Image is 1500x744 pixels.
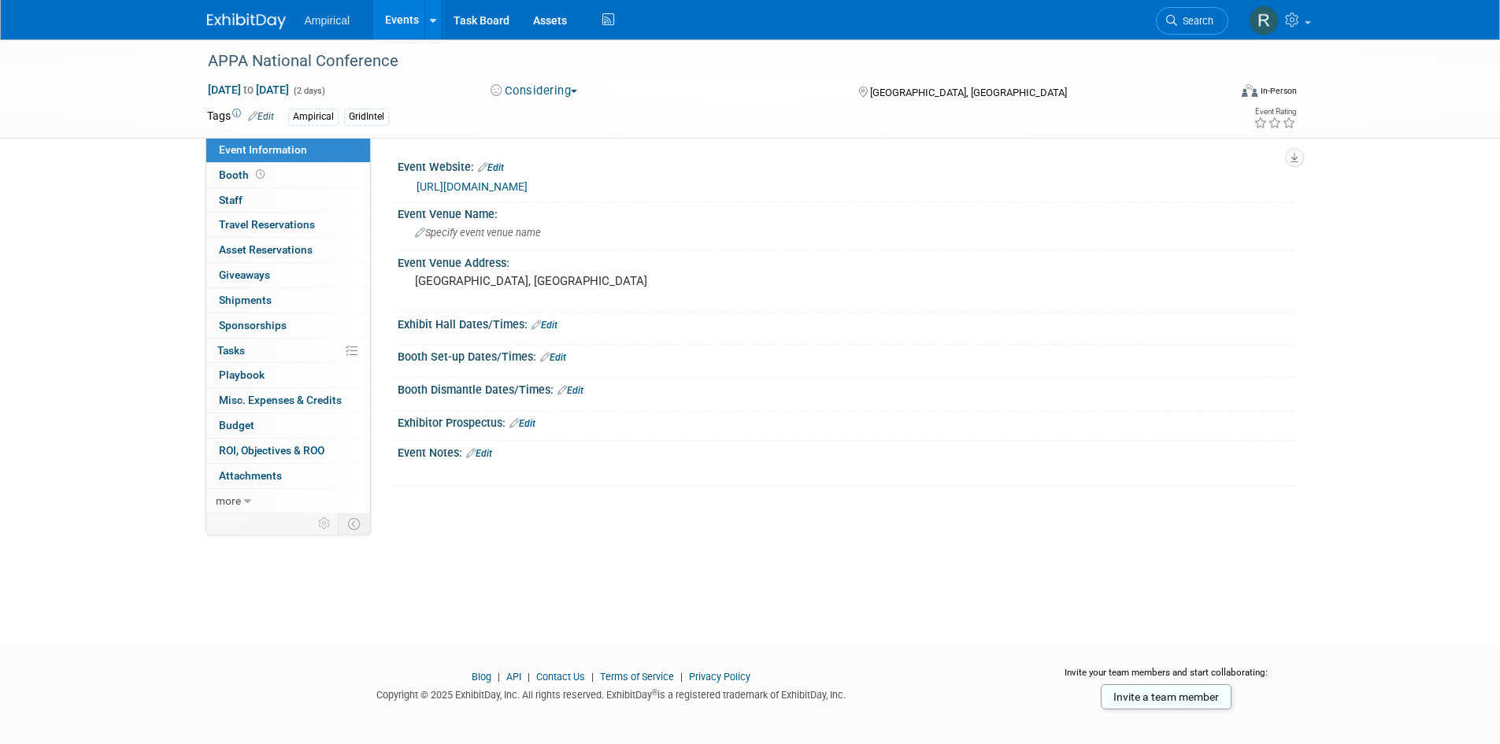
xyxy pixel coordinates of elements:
[338,513,370,534] td: Toggle Event Tabs
[472,671,491,683] a: Blog
[206,464,370,488] a: Attachments
[219,168,268,181] span: Booth
[219,143,307,156] span: Event Information
[1242,84,1257,97] img: Format-Inperson.png
[207,108,274,126] td: Tags
[292,86,325,96] span: (2 days)
[206,363,370,387] a: Playbook
[478,162,504,173] a: Edit
[536,671,585,683] a: Contact Us
[206,413,370,438] a: Budget
[219,368,265,381] span: Playbook
[219,268,270,281] span: Giveaways
[207,13,286,29] img: ExhibitDay
[207,684,1017,702] div: Copyright © 2025 ExhibitDay, Inc. All rights reserved. ExhibitDay is a registered trademark of Ex...
[219,294,272,306] span: Shipments
[1156,7,1228,35] a: Search
[206,263,370,287] a: Giveaways
[206,213,370,237] a: Travel Reservations
[217,344,245,357] span: Tasks
[206,313,370,338] a: Sponsorships
[219,243,313,256] span: Asset Reservations
[206,439,370,463] a: ROI, Objectives & ROO
[466,448,492,459] a: Edit
[206,388,370,413] a: Misc. Expenses & Credits
[219,194,243,206] span: Staff
[311,513,339,534] td: Personalize Event Tab Strip
[219,444,324,457] span: ROI, Objectives & ROO
[494,671,504,683] span: |
[219,319,287,331] span: Sponsorships
[415,227,541,239] span: Specify event venue name
[398,411,1294,431] div: Exhibitor Prospectus:
[398,441,1294,461] div: Event Notes:
[1101,684,1231,709] a: Invite a team member
[676,671,687,683] span: |
[219,469,282,482] span: Attachments
[206,138,370,162] a: Event Information
[206,238,370,262] a: Asset Reservations
[398,155,1294,176] div: Event Website:
[485,83,583,99] button: Considering
[1249,6,1279,35] img: Ryan Zellner
[206,489,370,513] a: more
[253,168,268,180] span: Booth not reserved yet
[206,188,370,213] a: Staff
[305,14,350,27] span: Ampirical
[206,288,370,313] a: Shipments
[587,671,598,683] span: |
[1177,15,1213,27] span: Search
[506,671,521,683] a: API
[288,109,339,125] div: Ampirical
[398,251,1294,271] div: Event Venue Address:
[531,320,557,331] a: Edit
[1039,666,1294,690] div: Invite your team members and start collaborating:
[652,688,657,697] sup: ®
[524,671,534,683] span: |
[557,385,583,396] a: Edit
[398,345,1294,365] div: Booth Set-up Dates/Times:
[398,378,1294,398] div: Booth Dismantle Dates/Times:
[1135,82,1298,105] div: Event Format
[417,180,528,193] a: [URL][DOMAIN_NAME]
[1260,85,1297,97] div: In-Person
[344,109,389,125] div: GridIntel
[206,339,370,363] a: Tasks
[398,313,1294,333] div: Exhibit Hall Dates/Times:
[219,419,254,431] span: Budget
[206,163,370,187] a: Booth
[689,671,750,683] a: Privacy Policy
[207,83,290,97] span: [DATE] [DATE]
[216,494,241,507] span: more
[1254,108,1296,116] div: Event Rating
[248,111,274,122] a: Edit
[509,418,535,429] a: Edit
[540,352,566,363] a: Edit
[241,83,256,96] span: to
[398,202,1294,222] div: Event Venue Name:
[870,87,1067,98] span: [GEOGRAPHIC_DATA], [GEOGRAPHIC_DATA]
[415,274,754,288] pre: [GEOGRAPHIC_DATA], [GEOGRAPHIC_DATA]
[600,671,674,683] a: Terms of Service
[219,218,315,231] span: Travel Reservations
[219,394,342,406] span: Misc. Expenses & Credits
[202,47,1205,76] div: APPA National Conference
